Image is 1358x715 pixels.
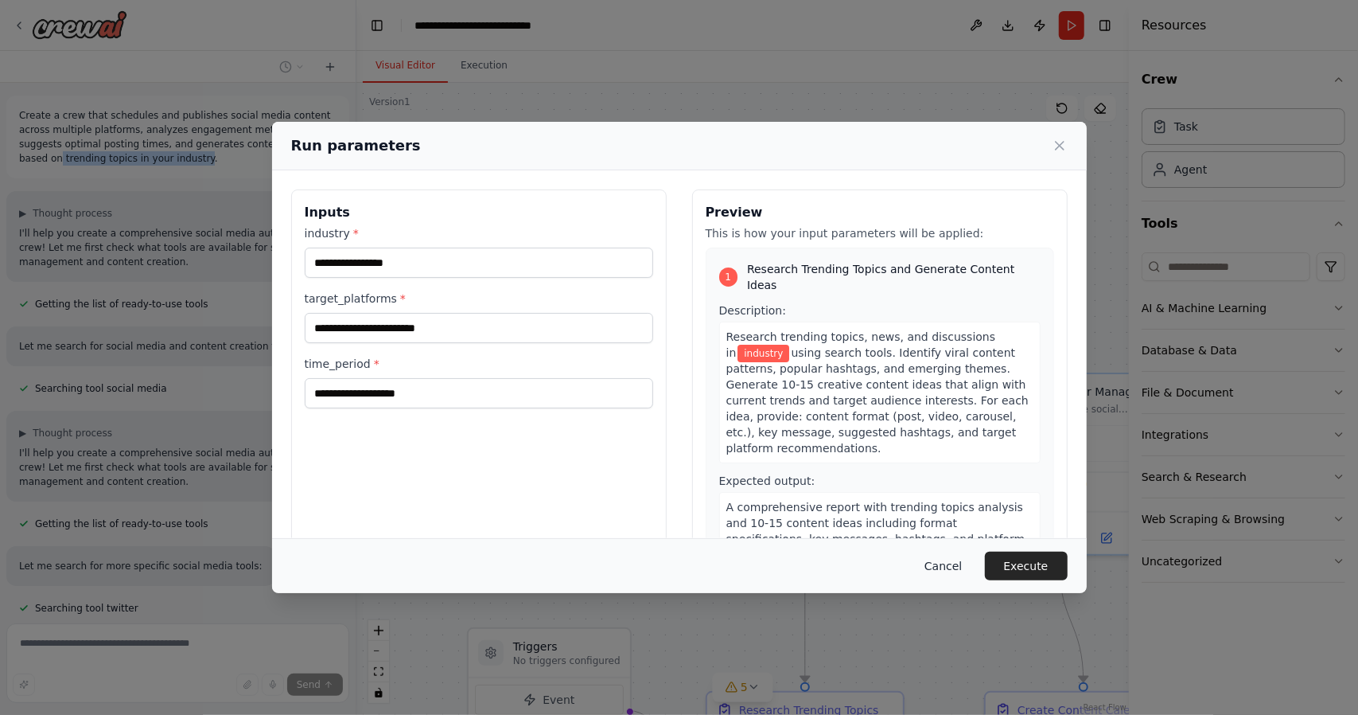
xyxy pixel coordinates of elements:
[726,501,1029,561] span: A comprehensive report with trending topics analysis and 10-15 content ideas including format spe...
[912,552,975,580] button: Cancel
[305,291,653,307] label: target_platforms
[737,345,789,362] span: Variable: industry
[291,135,421,157] h2: Run parameters
[719,268,737,287] div: 1
[985,552,1068,580] button: Execute
[305,356,653,372] label: time_period
[747,261,1041,293] span: Research Trending Topics and Generate Content Ideas
[719,304,786,317] span: Description:
[719,475,815,487] span: Expected output:
[706,203,1054,222] h3: Preview
[726,330,996,359] span: Research trending topics, news, and discussions in
[726,346,1029,455] span: using search tools. Identify viral content patterns, popular hashtags, and emerging themes. Gener...
[305,225,653,241] label: industry
[706,225,1054,241] p: This is how your input parameters will be applied:
[305,203,653,222] h3: Inputs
